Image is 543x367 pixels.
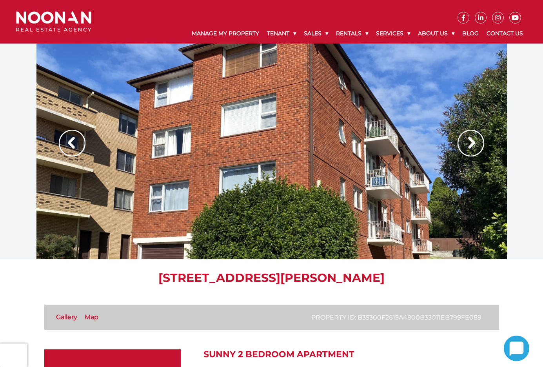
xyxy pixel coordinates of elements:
[85,313,98,321] a: Map
[300,24,332,44] a: Sales
[332,24,372,44] a: Rentals
[372,24,414,44] a: Services
[414,24,458,44] a: About Us
[59,130,85,156] img: Arrow slider
[188,24,263,44] a: Manage My Property
[263,24,300,44] a: Tenant
[44,271,499,285] h1: [STREET_ADDRESS][PERSON_NAME]
[458,130,484,156] img: Arrow slider
[56,313,77,321] a: Gallery
[16,11,91,32] img: Noonan Real Estate Agency
[483,24,527,44] a: Contact Us
[458,24,483,44] a: Blog
[203,349,499,360] h2: SUNNY 2 BEDROOM APARTMENT
[311,312,481,322] p: Property ID: b35300f2615a4800b33011eb799fe089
